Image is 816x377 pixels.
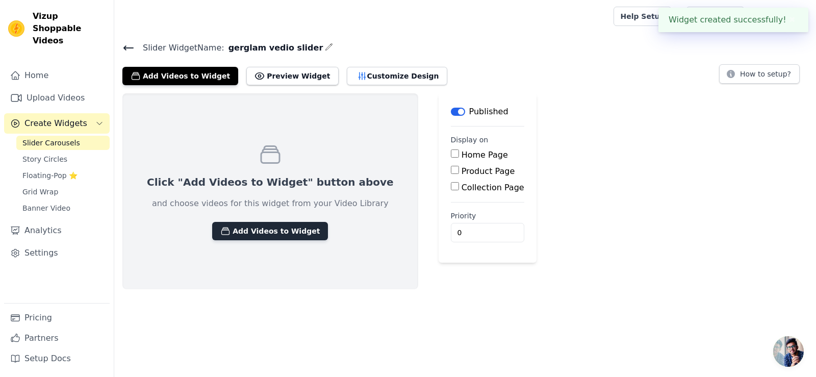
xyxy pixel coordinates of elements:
[16,152,110,166] a: Story Circles
[4,88,110,108] a: Upload Videos
[16,185,110,199] a: Grid Wrap
[22,154,67,164] span: Story Circles
[22,170,78,181] span: Floating-Pop ⭐
[769,7,808,26] p: Gerglam
[658,8,808,32] div: Widget created successfully!
[4,65,110,86] a: Home
[16,201,110,215] a: Banner Video
[22,138,80,148] span: Slider Carousels
[469,106,508,118] p: Published
[16,136,110,150] a: Slider Carousels
[451,211,524,221] label: Priority
[462,150,508,160] label: Home Page
[152,197,389,210] p: and choose videos for this widget from your Video Library
[22,203,70,213] span: Banner Video
[719,64,800,84] button: How to setup?
[753,7,808,26] button: G Gerglam
[212,222,328,240] button: Add Videos to Widget
[135,42,224,54] span: Slider Widget Name:
[462,166,515,176] label: Product Page
[24,117,87,130] span: Create Widgets
[4,328,110,348] a: Partners
[224,42,323,54] span: gerglam vedio slider
[4,220,110,241] a: Analytics
[4,348,110,369] a: Setup Docs
[4,113,110,134] button: Create Widgets
[462,183,524,192] label: Collection Page
[719,71,800,81] a: How to setup?
[16,168,110,183] a: Floating-Pop ⭐
[325,41,333,55] div: Edit Name
[614,7,671,26] a: Help Setup
[4,308,110,328] a: Pricing
[347,67,447,85] button: Customize Design
[22,187,58,197] span: Grid Wrap
[686,7,745,26] a: Book Demo
[8,20,24,37] img: Vizup
[786,14,798,26] button: Close
[4,243,110,263] a: Settings
[147,175,394,189] p: Click "Add Videos to Widget" button above
[33,10,106,47] span: Vizup Shoppable Videos
[122,67,238,85] button: Add Videos to Widget
[451,135,489,145] legend: Display on
[773,336,804,367] div: Open chat
[246,67,338,85] button: Preview Widget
